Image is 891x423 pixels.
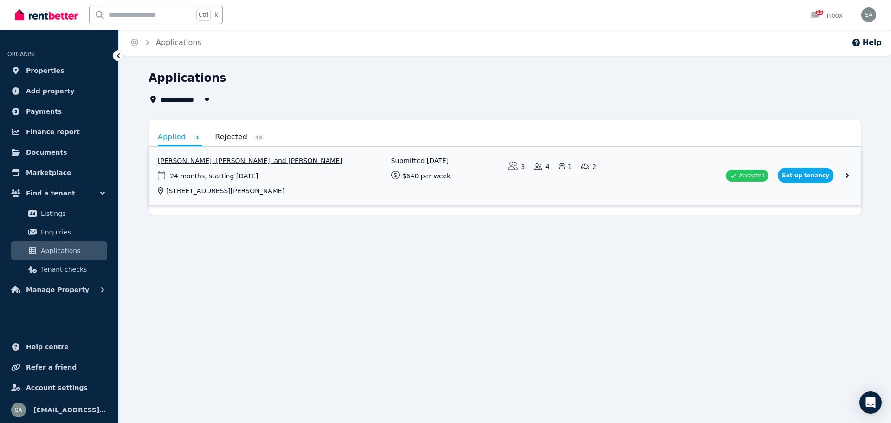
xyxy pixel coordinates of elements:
[7,102,111,121] a: Payments
[41,245,103,256] span: Applications
[26,284,89,295] span: Manage Property
[193,134,202,141] span: 1
[26,126,80,137] span: Finance report
[148,147,861,205] a: View application: Ashleigh O'Lynn, Michael O'Lynn, and Hayley Devent
[158,129,202,146] a: Applied
[26,167,71,178] span: Marketplace
[11,223,107,241] a: Enquiries
[41,227,103,238] span: Enquiries
[26,382,88,393] span: Account settings
[15,8,78,22] img: RentBetter
[7,358,111,377] a: Refer a friend
[7,61,111,80] a: Properties
[11,204,107,223] a: Listings
[215,129,264,145] a: Rejected
[7,184,111,202] button: Find a tenant
[41,208,103,219] span: Listings
[810,11,843,20] div: Inbox
[41,264,103,275] span: Tenant checks
[852,37,882,48] button: Help
[119,30,213,56] nav: Breadcrumb
[11,403,26,417] img: savim83@gmail.com
[254,134,264,141] span: 15
[7,163,111,182] a: Marketplace
[156,38,201,47] a: Applications
[816,10,823,15] span: 15
[7,51,37,58] span: ORGANISE
[11,260,107,279] a: Tenant checks
[7,280,111,299] button: Manage Property
[7,338,111,356] a: Help centre
[26,85,75,97] span: Add property
[33,404,107,416] span: [EMAIL_ADDRESS][DOMAIN_NAME]
[7,82,111,100] a: Add property
[26,65,65,76] span: Properties
[7,378,111,397] a: Account settings
[11,241,107,260] a: Applications
[196,9,211,21] span: Ctrl
[26,106,62,117] span: Payments
[26,188,75,199] span: Find a tenant
[26,147,67,158] span: Documents
[214,11,218,19] span: k
[861,7,876,22] img: savim83@gmail.com
[859,391,882,414] div: Open Intercom Messenger
[148,71,226,85] h1: Applications
[26,362,77,373] span: Refer a friend
[7,123,111,141] a: Finance report
[26,341,69,352] span: Help centre
[7,143,111,162] a: Documents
